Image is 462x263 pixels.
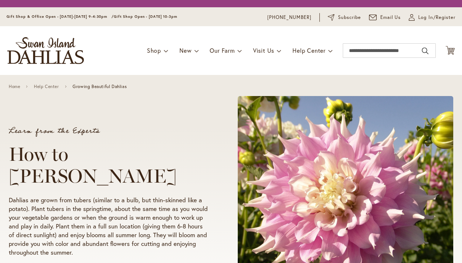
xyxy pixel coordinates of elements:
[338,14,361,21] span: Subscribe
[7,14,114,19] span: Gift Shop & Office Open - [DATE]-[DATE] 9-4:30pm /
[253,47,274,54] span: Visit Us
[422,45,428,57] button: Search
[9,196,210,257] p: Dahlias are grown from tubers (similar to a bulb, but thin-skinned like a potato). Plant tubers i...
[9,127,210,135] p: Learn from the Experts
[328,14,361,21] a: Subscribe
[179,47,191,54] span: New
[369,14,401,21] a: Email Us
[267,14,311,21] a: [PHONE_NUMBER]
[34,84,59,89] a: Help Center
[9,84,20,89] a: Home
[210,47,234,54] span: Our Farm
[9,143,210,187] h1: How to [PERSON_NAME]
[114,14,177,19] span: Gift Shop Open - [DATE] 10-3pm
[292,47,326,54] span: Help Center
[418,14,455,21] span: Log In/Register
[7,37,84,64] a: store logo
[409,14,455,21] a: Log In/Register
[380,14,401,21] span: Email Us
[73,84,127,89] span: Growing Beautiful Dahlias
[147,47,161,54] span: Shop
